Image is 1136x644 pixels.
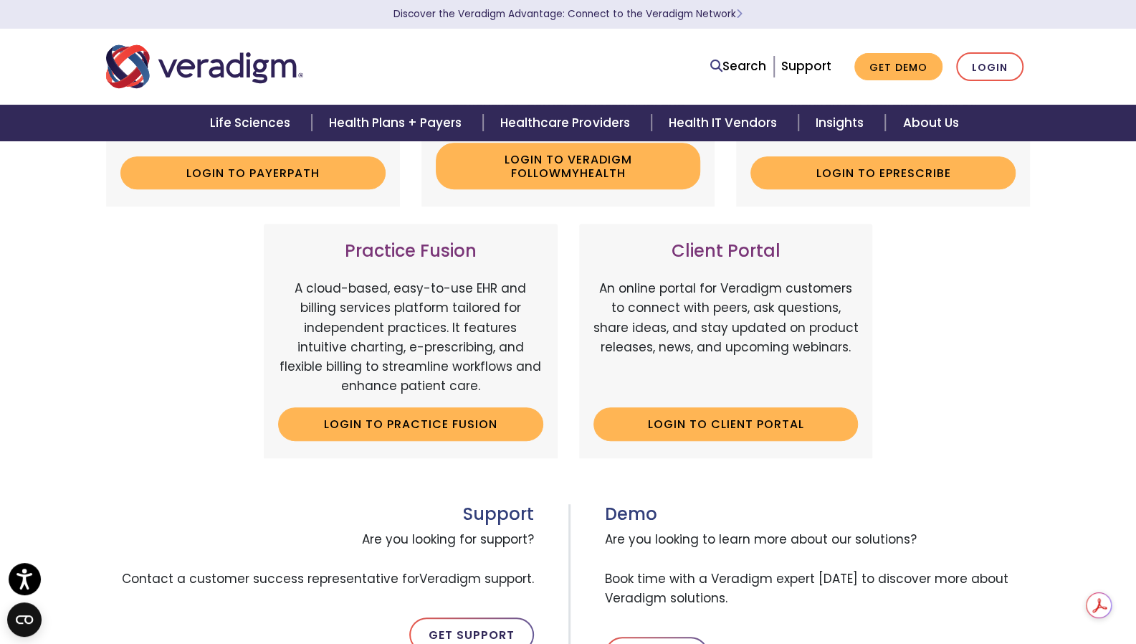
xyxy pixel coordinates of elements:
a: Support [781,57,831,75]
a: Login to Payerpath [120,156,386,189]
a: Health Plans + Payers [312,105,483,141]
a: Insights [798,105,885,141]
a: Life Sciences [193,105,312,141]
h3: Practice Fusion [278,241,543,262]
span: Veradigm support. [419,570,534,587]
a: Login to Client Portal [593,407,859,440]
span: Are you looking for support? Contact a customer success representative for [106,524,534,595]
a: Healthcare Providers [483,105,651,141]
a: Search [710,57,766,76]
h3: Support [106,504,534,525]
a: Login to Practice Fusion [278,407,543,440]
a: Login to Veradigm FollowMyHealth [436,143,701,189]
a: About Us [885,105,975,141]
a: Login [956,52,1023,82]
h3: Demo [605,504,1031,525]
button: Open CMP widget [7,602,42,637]
a: Get Demo [854,53,942,81]
span: Are you looking to learn more about our solutions? Book time with a Veradigm expert [DATE] to dis... [605,524,1031,614]
span: Learn More [736,7,743,21]
p: An online portal for Veradigm customers to connect with peers, ask questions, share ideas, and st... [593,279,859,396]
a: Discover the Veradigm Advantage: Connect to the Veradigm NetworkLearn More [393,7,743,21]
a: Login to ePrescribe [750,156,1016,189]
h3: Client Portal [593,241,859,262]
img: Veradigm logo [106,43,303,90]
a: Health IT Vendors [651,105,798,141]
p: A cloud-based, easy-to-use EHR and billing services platform tailored for independent practices. ... [278,279,543,396]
